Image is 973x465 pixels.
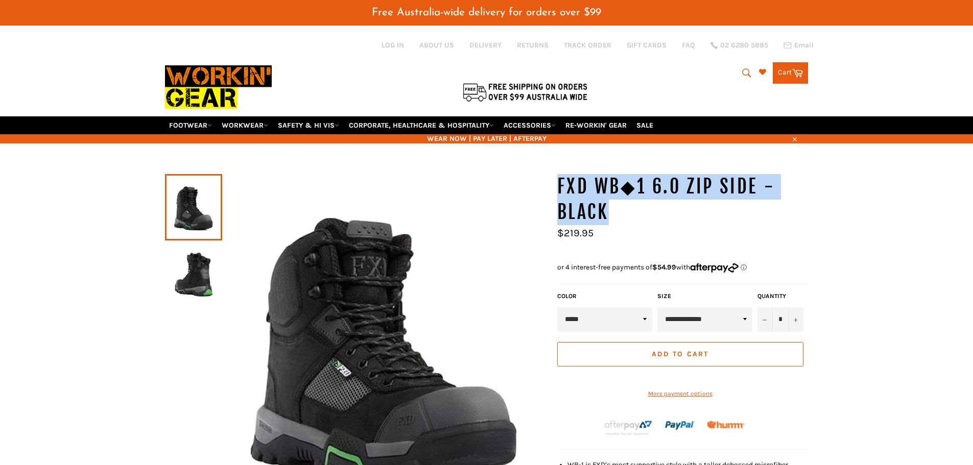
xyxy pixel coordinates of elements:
[603,419,653,436] img: Afterpay-Logo-on-dark-bg_large.png
[218,116,272,134] a: WORKWEAR
[564,40,611,50] a: TRACK ORDER
[665,410,695,440] img: paypal.png
[784,41,814,50] a: Email
[382,41,404,50] a: Log in
[710,42,768,49] a: 02 6280 5885
[707,421,745,429] img: Humm_core_logo_RGB-01_300x60px_small_195d8312-4386-4de7-b182-0ef9b6303a37.png
[682,40,695,50] a: FAQ
[461,81,589,103] img: Flat $9.95 shipping Australia wide
[788,307,803,332] button: Increase item quantity by one
[627,40,667,50] a: GIFT CARDS
[757,307,773,332] button: Reduce item quantity by one
[274,116,343,134] a: SAFETY & HI VIS
[657,292,752,301] label: Size
[165,134,809,143] span: WEAR NOW | PAY LATER | AFTERPAY
[561,116,631,134] a: RE-WORKIN' GEAR
[165,58,272,116] img: Workin Gear leaders in Workwear, Safety Boots, PPE, Uniforms. Australia's No.1 in Workwear
[419,40,454,50] a: ABOUT US
[170,246,217,302] img: FXD WB◆1 6.0 Zip Side Black - Workin' Gear
[165,116,216,134] a: FOOTWEAR
[720,42,768,49] span: 02 6280 5885
[557,389,803,398] a: More payment options
[632,116,657,134] a: SALE
[557,174,809,225] h1: FXD WB◆1 6.0 Zip Side - Black
[757,292,803,301] label: Quantity
[773,62,808,84] a: Cart
[500,116,560,134] a: ACCESSORIES
[652,350,708,358] span: Add to Cart
[517,40,549,50] a: RETURNS
[469,40,502,50] a: DELIVERY
[557,227,594,239] span: $219.95
[345,116,498,134] a: CORPORATE, HEALTHCARE & HOSPITALITY
[557,342,803,366] button: Add to Cart
[794,42,814,49] span: Email
[557,292,652,301] label: Color
[372,7,601,18] span: Free Australia-wide delivery for orders over $99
